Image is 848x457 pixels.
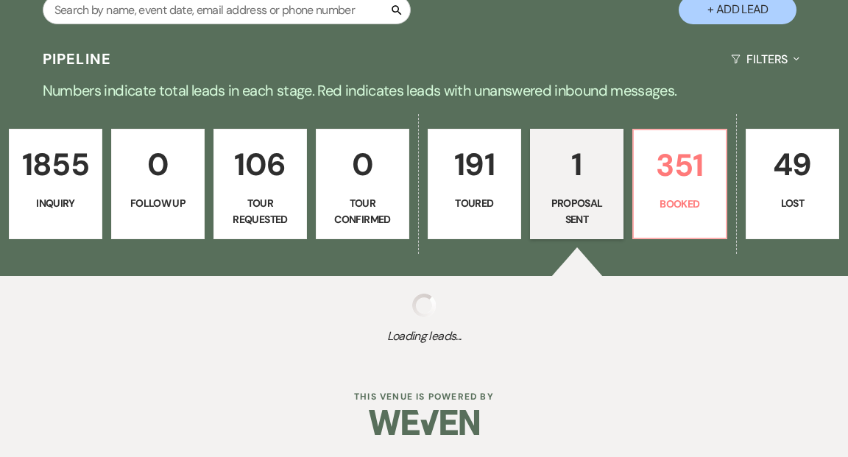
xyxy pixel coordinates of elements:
a: 1855Inquiry [9,129,102,239]
p: 1855 [18,140,93,189]
p: Tour Confirmed [325,195,400,228]
p: Lost [755,195,830,211]
p: 49 [755,140,830,189]
p: Tour Requested [223,195,297,228]
a: 49Lost [746,129,839,239]
p: 351 [643,141,717,190]
span: Loading leads... [43,327,806,345]
a: 0Tour Confirmed [316,129,409,239]
p: Inquiry [18,195,93,211]
p: Booked [643,196,717,212]
p: Toured [437,195,512,211]
p: Follow Up [121,195,195,211]
a: 106Tour Requested [213,129,307,239]
a: 0Follow Up [111,129,205,239]
p: 191 [437,140,512,189]
img: Weven Logo [369,397,479,448]
p: Proposal Sent [540,195,614,228]
a: 191Toured [428,129,521,239]
a: 1Proposal Sent [530,129,623,239]
h3: Pipeline [43,49,112,69]
button: Filters [725,40,805,79]
img: loading spinner [412,294,436,317]
a: 351Booked [632,129,727,239]
p: 0 [121,140,195,189]
p: 106 [223,140,297,189]
p: 0 [325,140,400,189]
p: 1 [540,140,614,189]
